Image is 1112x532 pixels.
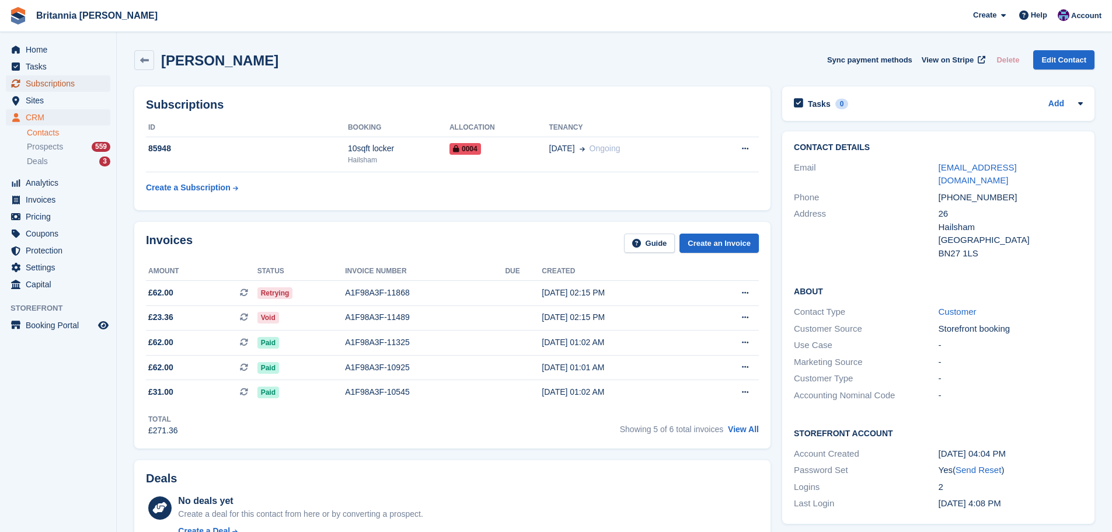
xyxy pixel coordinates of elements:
[26,317,96,333] span: Booking Portal
[6,92,110,109] a: menu
[794,322,938,336] div: Customer Source
[257,337,279,349] span: Paid
[794,356,938,369] div: Marketing Source
[794,191,938,204] div: Phone
[939,307,977,317] a: Customer
[939,221,1083,234] div: Hailsham
[1031,9,1047,21] span: Help
[939,162,1017,186] a: [EMAIL_ADDRESS][DOMAIN_NAME]
[148,414,178,425] div: Total
[1048,98,1064,111] a: Add
[794,161,938,187] div: Email
[146,182,231,194] div: Create a Subscription
[6,109,110,126] a: menu
[992,50,1024,69] button: Delete
[794,372,938,385] div: Customer Type
[345,386,505,398] div: A1F98A3F-10545
[794,389,938,402] div: Accounting Nominal Code
[728,425,759,434] a: View All
[146,98,759,112] h2: Subscriptions
[542,336,698,349] div: [DATE] 01:02 AM
[794,427,1083,439] h2: Storefront Account
[26,225,96,242] span: Coupons
[679,234,759,253] a: Create an Invoice
[146,142,348,155] div: 85948
[542,287,698,299] div: [DATE] 02:15 PM
[345,336,505,349] div: A1F98A3F-11325
[6,41,110,58] a: menu
[624,234,675,253] a: Guide
[953,465,1004,475] span: ( )
[794,207,938,260] div: Address
[6,276,110,293] a: menu
[542,262,698,281] th: Created
[542,361,698,374] div: [DATE] 01:01 AM
[6,317,110,333] a: menu
[348,155,449,165] div: Hailsham
[146,119,348,137] th: ID
[92,142,110,152] div: 559
[6,242,110,259] a: menu
[939,247,1083,260] div: BN27 1LS
[939,372,1083,385] div: -
[27,155,110,168] a: Deals 3
[348,119,449,137] th: Booking
[148,311,173,324] span: £23.36
[1033,50,1094,69] a: Edit Contact
[148,425,178,437] div: £271.36
[178,508,423,520] div: Create a deal for this contact from here or by converting a prospect.
[345,287,505,299] div: A1F98A3F-11868
[9,7,27,25] img: stora-icon-8386f47178a22dfd0bd8f6a31ec36ba5ce8667c1dd55bd0f319d3a0aa187defe.svg
[6,175,110,191] a: menu
[26,208,96,225] span: Pricing
[257,387,279,398] span: Paid
[794,143,1083,152] h2: Contact Details
[27,127,110,138] a: Contacts
[939,389,1083,402] div: -
[148,361,173,374] span: £62.00
[939,356,1083,369] div: -
[794,497,938,510] div: Last Login
[146,472,177,485] h2: Deals
[27,156,48,167] span: Deals
[939,234,1083,247] div: [GEOGRAPHIC_DATA]
[26,58,96,75] span: Tasks
[161,53,278,68] h2: [PERSON_NAME]
[956,465,1001,475] a: Send Reset
[939,207,1083,221] div: 26
[146,177,238,199] a: Create a Subscription
[27,141,110,153] a: Prospects 559
[6,259,110,276] a: menu
[922,54,974,66] span: View on Stripe
[99,157,110,166] div: 3
[505,262,542,281] th: Due
[939,339,1083,352] div: -
[257,262,346,281] th: Status
[26,276,96,293] span: Capital
[178,494,423,508] div: No deals yet
[939,322,1083,336] div: Storefront booking
[973,9,996,21] span: Create
[96,318,110,332] a: Preview store
[590,144,621,153] span: Ongoing
[939,481,1083,494] div: 2
[939,498,1001,508] time: 2025-05-14 15:08:04 UTC
[939,191,1083,204] div: [PHONE_NUMBER]
[345,361,505,374] div: A1F98A3F-10925
[27,141,63,152] span: Prospects
[148,336,173,349] span: £62.00
[257,287,293,299] span: Retrying
[794,305,938,319] div: Contact Type
[808,99,831,109] h2: Tasks
[26,75,96,92] span: Subscriptions
[939,464,1083,477] div: Yes
[6,225,110,242] a: menu
[146,234,193,253] h2: Invoices
[26,109,96,126] span: CRM
[26,92,96,109] span: Sites
[620,425,723,434] span: Showing 5 of 6 total invoices
[549,119,706,137] th: Tenancy
[549,142,575,155] span: [DATE]
[835,99,849,109] div: 0
[345,311,505,324] div: A1F98A3F-11489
